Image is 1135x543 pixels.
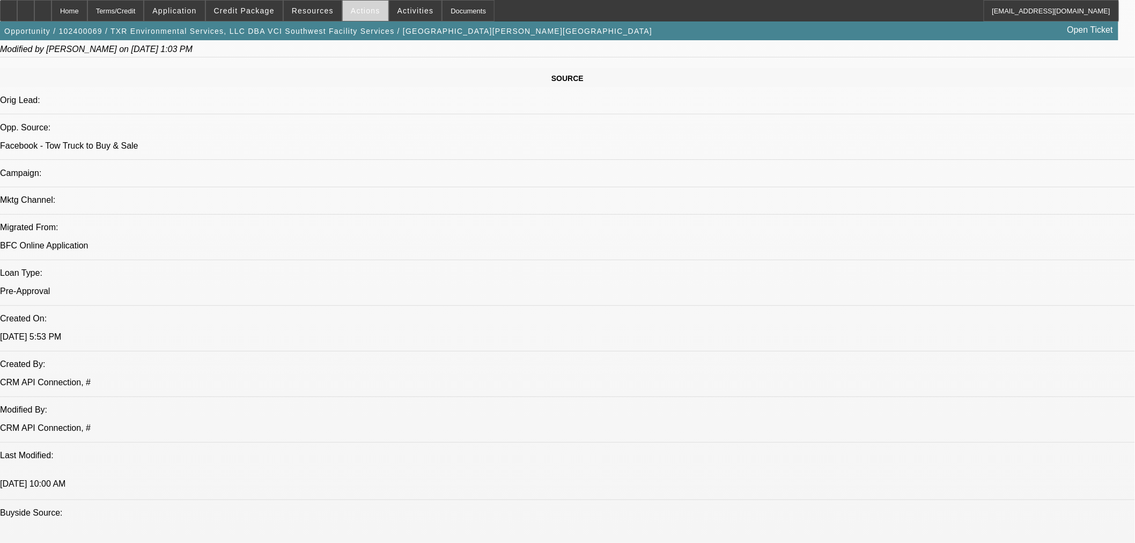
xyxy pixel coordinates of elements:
span: Credit Package [214,6,275,15]
span: Opportunity / 102400069 / TXR Environmental Services, LLC DBA VCI Southwest Facility Services / [... [4,27,652,35]
span: Application [152,6,196,15]
button: Activities [389,1,442,21]
button: Actions [343,1,388,21]
span: Activities [397,6,434,15]
button: Application [144,1,204,21]
span: SOURCE [551,74,584,83]
span: Actions [351,6,380,15]
button: Credit Package [206,1,283,21]
button: Resources [284,1,342,21]
span: Resources [292,6,334,15]
a: Open Ticket [1063,21,1117,39]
